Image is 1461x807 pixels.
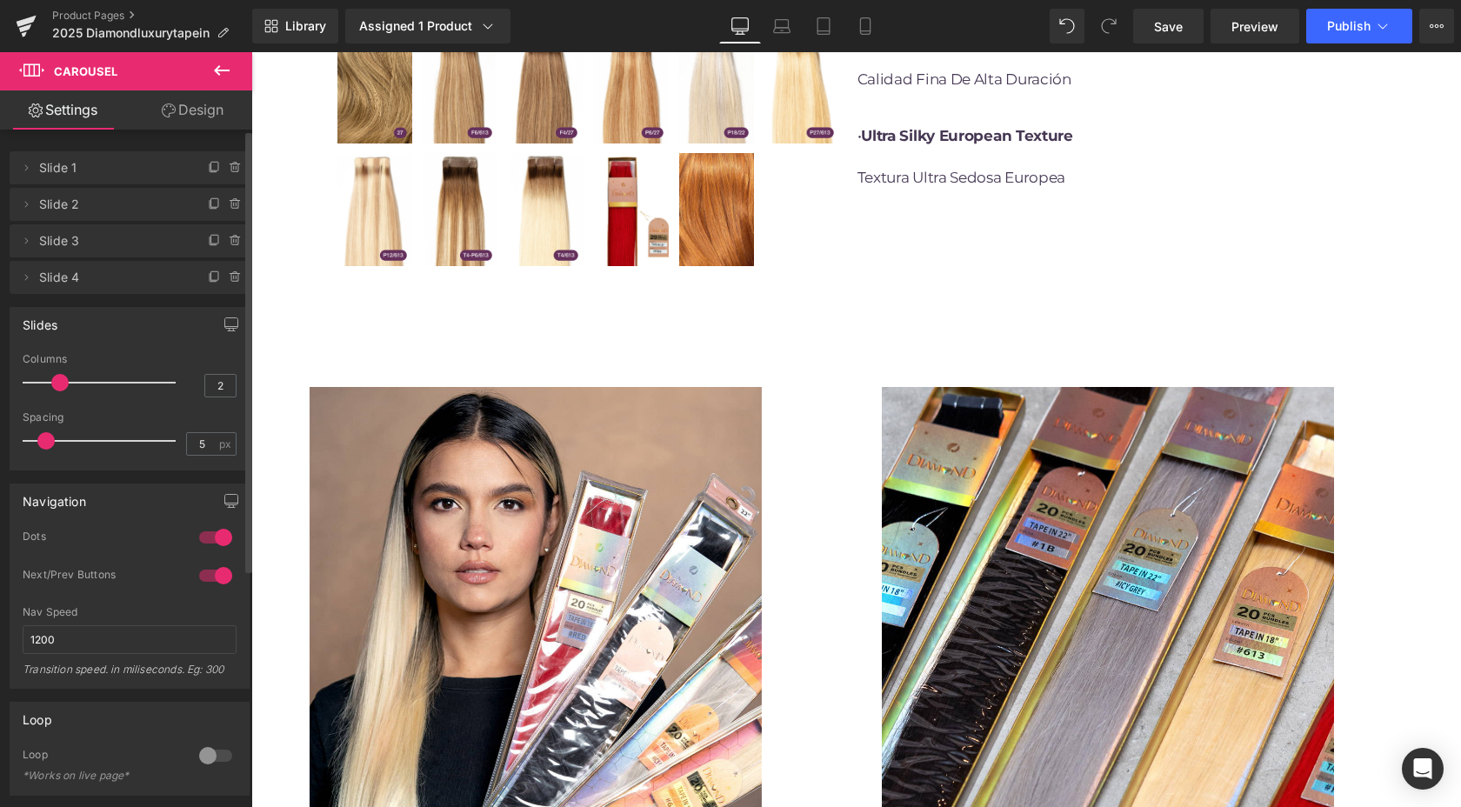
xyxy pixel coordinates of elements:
div: Next/Prev Buttons [23,568,182,586]
div: Assigned 1 Product [359,17,497,35]
div: *Works on live page* [23,770,179,782]
button: Redo [1091,9,1126,43]
span: Slide 1 [39,151,185,184]
span: Library [285,18,326,34]
img: LUXURY TAPE IN EXTENSIONS ULTRA SILKY Global Morado Inc. [171,101,247,214]
b: Ultra Silky European Texture [610,75,822,92]
button: More [1419,9,1454,43]
span: Slide 4 [39,261,185,294]
a: Design [130,90,256,130]
a: Laptop [761,9,803,43]
div: Slides [23,308,57,332]
div: Nav Speed [23,606,237,618]
a: Mobile [844,9,886,43]
a: Desktop [719,9,761,43]
img: LUXURY TAPE IN EXTENSIONS ULTRA SILKY Global Morado Inc. [342,101,417,214]
span: 2025 Diamondluxurytapein [52,26,210,40]
div: Spacing [23,411,237,424]
img: LUXURY TAPE IN EXTENSIONS ULTRA SILKY Global Morado Inc. [86,101,162,214]
a: LUXURY TAPE IN EXTENSIONS ULTRA SILKY Global Morado Inc. [257,101,338,220]
img: LUXURY TAPE IN EXTENSIONS ULTRA SILKY Global Morado Inc. [257,101,332,214]
span: Publish [1327,19,1371,33]
span: Carousel [54,64,117,78]
div: Loop [23,748,182,766]
div: Dots [23,530,182,548]
span: • Textura Ultra Sedosa Europea [606,75,822,134]
a: Preview [1211,9,1299,43]
a: LUXURY TAPE IN EXTENSIONS ULTRA SILKY Global Morado Inc. [171,101,253,220]
a: LUXURY TAPE IN EXTENSIONS ULTRA SILKY Global Morado Inc. [86,101,168,220]
span: Slide 3 [39,224,185,257]
a: LUXURY TAPE IN EXTENSIONS ULTRA SILKY Global Morado Inc. [342,101,424,220]
a: Tablet [803,9,844,43]
button: Publish [1306,9,1412,43]
div: Loop [23,703,52,727]
div: Transition speed. in miliseconds. Eg: 300 [23,663,237,688]
a: Product Pages [52,9,252,23]
span: Slide 2 [39,188,185,221]
button: Undo [1050,9,1084,43]
span: Preview [1231,17,1278,36]
div: Open Intercom Messenger [1402,748,1444,790]
img: AURA MICRO LOOP HAIR EXTENSIONS Global Morado Inc. [428,101,504,214]
span: Save [1154,17,1183,36]
div: Navigation [23,484,86,509]
a: AURA MICRO LOOP HAIR EXTENSIONS Global Morado Inc. [428,101,510,220]
a: New Library [252,9,338,43]
span: px [219,438,234,450]
div: Columns [23,353,237,365]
